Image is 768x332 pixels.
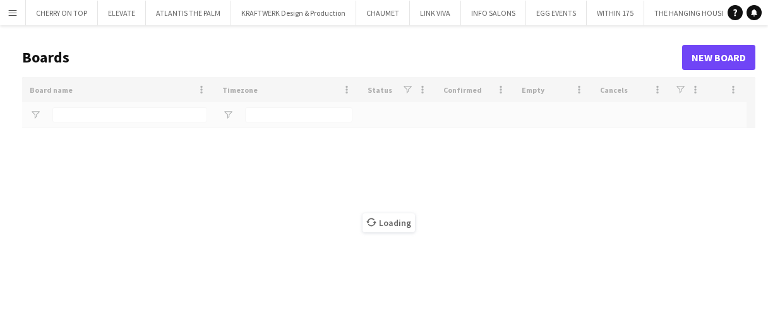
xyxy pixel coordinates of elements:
[26,1,98,25] button: CHERRY ON TOP
[587,1,644,25] button: WITHIN 175
[98,1,146,25] button: ELEVATE
[682,45,755,70] a: New Board
[526,1,587,25] button: EGG EVENTS
[644,1,736,25] button: THE HANGING HOUSE
[363,213,415,232] span: Loading
[231,1,356,25] button: KRAFTWERK Design & Production
[22,48,682,67] h1: Boards
[410,1,461,25] button: LINK VIVA
[461,1,526,25] button: INFO SALONS
[146,1,231,25] button: ATLANTIS THE PALM
[356,1,410,25] button: CHAUMET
